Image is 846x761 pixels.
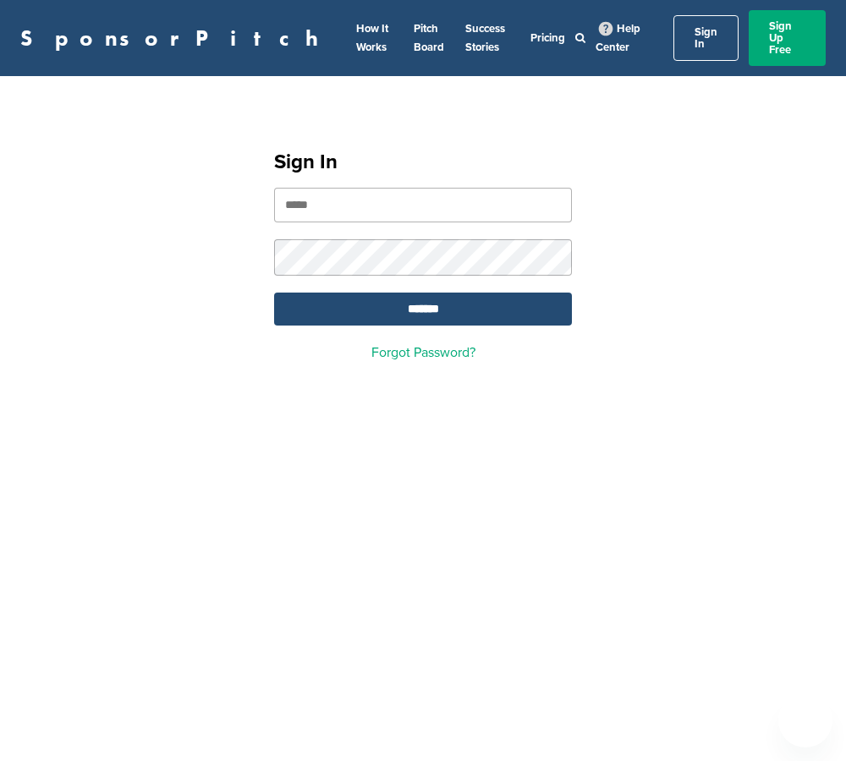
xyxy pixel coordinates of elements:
a: Success Stories [465,22,505,54]
a: Forgot Password? [371,344,475,361]
a: Help Center [596,19,640,57]
a: SponsorPitch [20,27,329,49]
a: Pricing [530,31,565,45]
iframe: Button to launch messaging window [778,693,832,747]
a: How It Works [356,22,388,54]
a: Sign In [673,15,739,61]
h1: Sign In [274,147,572,178]
a: Sign Up Free [749,10,826,66]
a: Pitch Board [414,22,444,54]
